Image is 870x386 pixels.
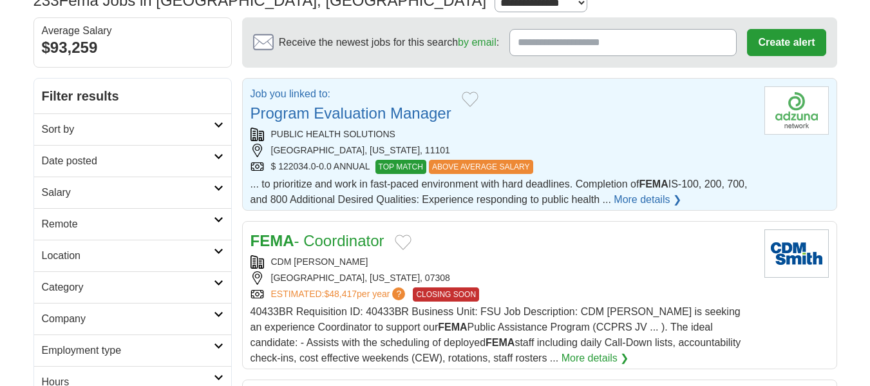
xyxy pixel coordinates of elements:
strong: FEMA [639,179,668,189]
div: $93,259 [42,36,223,59]
span: ? [392,287,405,300]
button: Add to favorite jobs [462,92,478,107]
h2: Company [42,311,214,327]
a: FEMA- Coordinator [251,232,384,249]
a: More details ❯ [562,351,629,366]
span: TOP MATCH [375,160,426,174]
a: Salary [34,177,231,208]
button: Create alert [747,29,826,56]
h2: Salary [42,185,214,200]
p: Job you linked to: [251,86,451,102]
div: PUBLIC HEALTH SOLUTIONS [251,128,754,141]
strong: FEMA [438,322,467,333]
h2: Remote [42,217,214,232]
div: [GEOGRAPHIC_DATA], [US_STATE], 11101 [251,144,754,157]
span: 40433BR Requisition ID: 40433BR Business Unit: FSU Job Description: CDM [PERSON_NAME] is seeking ... [251,306,741,363]
a: Company [34,303,231,334]
span: Receive the newest jobs for this search : [279,35,499,50]
h2: Sort by [42,122,214,137]
a: ESTIMATED:$48,417per year? [271,287,408,302]
a: Date posted [34,145,231,177]
strong: FEMA [486,337,515,348]
div: $ 122034.0-0.0 ANNUAL [251,160,754,174]
a: Employment type [34,334,231,366]
a: by email [458,37,496,48]
h2: Date posted [42,153,214,169]
h2: Category [42,280,214,295]
a: More details ❯ [614,192,681,207]
span: ABOVE AVERAGE SALARY [429,160,533,174]
button: Add to favorite jobs [395,235,411,250]
img: Company logo [764,86,829,135]
div: Average Salary [42,26,223,36]
a: Sort by [34,113,231,145]
div: [GEOGRAPHIC_DATA], [US_STATE], 07308 [251,271,754,285]
span: $48,417 [324,289,357,299]
a: Location [34,240,231,271]
a: CDM [PERSON_NAME] [271,256,368,267]
a: Program Evaluation Manager [251,104,451,122]
h2: Filter results [34,79,231,113]
span: CLOSING SOON [413,287,479,302]
a: Category [34,271,231,303]
a: Remote [34,208,231,240]
img: CDM Smith logo [764,229,829,278]
h2: Location [42,248,214,264]
strong: FEMA [251,232,294,249]
span: ... to prioritize and work in fast-paced environment with hard deadlines. Completion of IS-100, 2... [251,179,748,205]
h2: Employment type [42,343,214,358]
